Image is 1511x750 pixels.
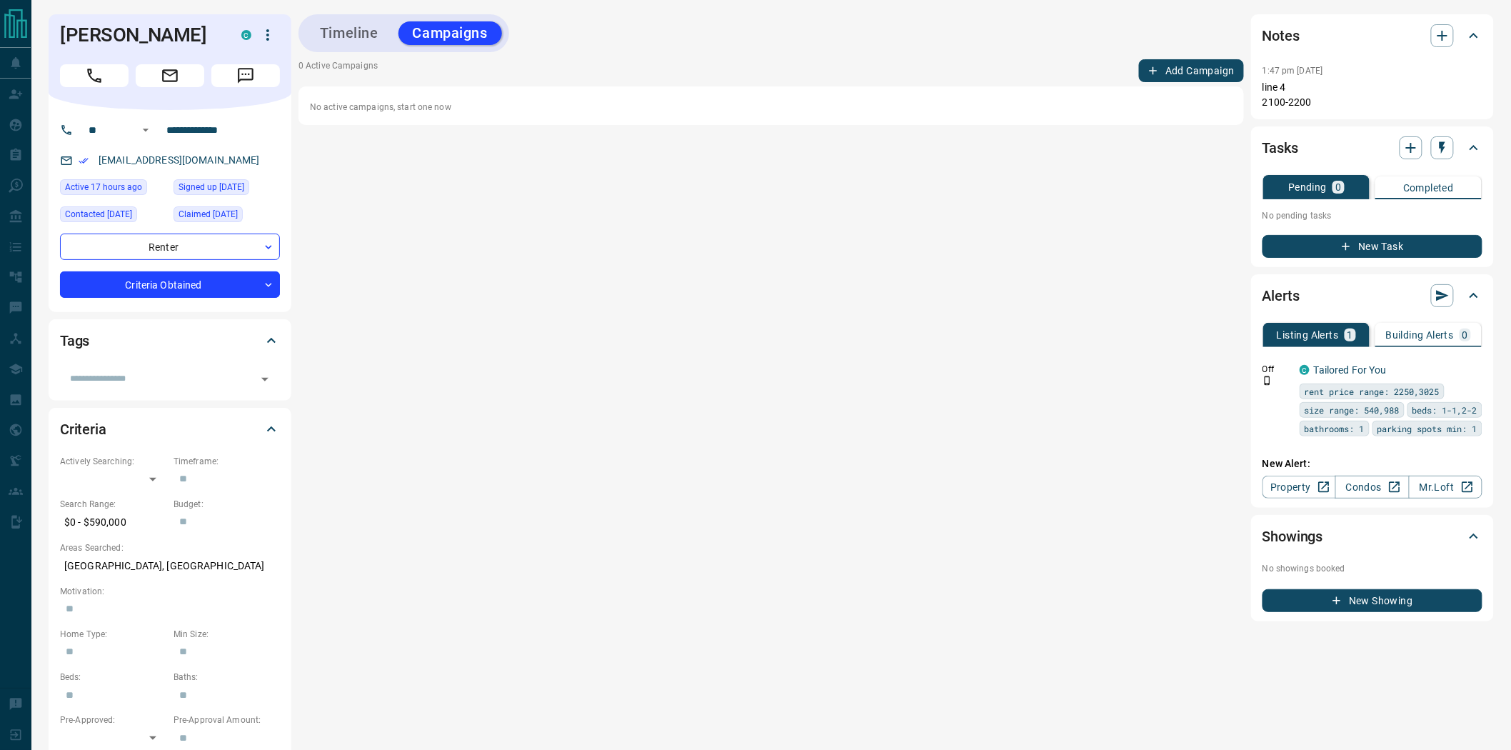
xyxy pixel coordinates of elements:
p: 0 [1335,182,1341,192]
div: Fri Mar 11 2022 [174,206,280,226]
p: 0 Active Campaigns [298,59,378,82]
p: Home Type: [60,628,166,641]
p: Pending [1288,182,1327,192]
button: New Task [1262,235,1482,258]
span: Email [136,64,204,87]
span: size range: 540,988 [1305,403,1400,417]
p: Min Size: [174,628,280,641]
div: Notes [1262,19,1482,53]
span: Call [60,64,129,87]
div: Tasks [1262,131,1482,165]
p: Pre-Approval Amount: [174,714,280,726]
a: [EMAIL_ADDRESS][DOMAIN_NAME] [99,154,260,166]
div: condos.ca [1300,365,1310,375]
h2: Tags [60,329,89,352]
p: Beds: [60,671,166,684]
span: bathrooms: 1 [1305,421,1365,436]
p: Areas Searched: [60,541,280,554]
p: 1 [1347,330,1353,340]
h2: Criteria [60,418,106,441]
div: Sat Mar 12 2022 [60,206,166,226]
h2: Alerts [1262,284,1300,307]
p: Pre-Approved: [60,714,166,726]
p: Off [1262,363,1291,376]
button: Open [137,121,154,139]
p: No showings booked [1262,562,1482,575]
p: New Alert: [1262,456,1482,471]
span: rent price range: 2250,3025 [1305,384,1440,399]
a: Tailored For You [1314,364,1387,376]
span: Message [211,64,280,87]
h2: Notes [1262,24,1300,47]
span: Active 17 hours ago [65,180,142,194]
p: Baths: [174,671,280,684]
p: 0 [1462,330,1468,340]
span: parking spots min: 1 [1377,421,1477,436]
span: Contacted [DATE] [65,207,132,221]
button: New Showing [1262,589,1482,612]
p: $0 - $590,000 [60,511,166,534]
div: Wed Aug 13 2025 [60,179,166,199]
div: Showings [1262,519,1482,554]
span: Signed up [DATE] [179,180,244,194]
button: Timeline [306,21,393,45]
div: Mon Aug 05 2019 [174,179,280,199]
svg: Push Notification Only [1262,376,1272,386]
p: 1:47 pm [DATE] [1262,66,1323,76]
a: Condos [1335,476,1409,499]
svg: Email Verified [79,156,89,166]
button: Campaigns [398,21,502,45]
h2: Tasks [1262,136,1298,159]
button: Open [255,369,275,389]
div: Criteria Obtained [60,271,280,298]
div: Criteria [60,412,280,446]
p: [GEOGRAPHIC_DATA], [GEOGRAPHIC_DATA] [60,554,280,578]
span: Claimed [DATE] [179,207,238,221]
h1: [PERSON_NAME] [60,24,220,46]
div: Alerts [1262,279,1482,313]
div: Tags [60,324,280,358]
div: Renter [60,234,280,260]
p: line 4 2100-2200 [1262,80,1482,110]
h2: Showings [1262,525,1323,548]
p: No active campaigns, start one now [310,101,1233,114]
p: Motivation: [60,585,280,598]
p: Timeframe: [174,455,280,468]
a: Mr.Loft [1409,476,1482,499]
button: Add Campaign [1139,59,1244,82]
p: Listing Alerts [1277,330,1339,340]
p: Actively Searching: [60,455,166,468]
a: Property [1262,476,1336,499]
p: Completed [1403,183,1454,193]
p: Budget: [174,498,280,511]
span: beds: 1-1,2-2 [1412,403,1477,417]
p: Building Alerts [1386,330,1454,340]
div: condos.ca [241,30,251,40]
p: No pending tasks [1262,205,1482,226]
p: Search Range: [60,498,166,511]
